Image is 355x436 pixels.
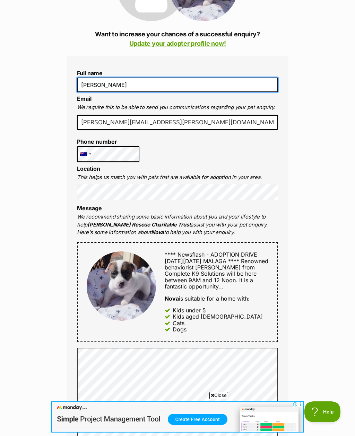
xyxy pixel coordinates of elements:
[165,295,179,302] strong: Nova
[77,205,102,212] label: Message
[77,78,278,92] input: E.g. Jimmy Chew
[165,258,268,290] span: Renowned behaviorist [PERSON_NAME] from Complete K9 Solutions will be here between 9AM and 12 Noo...
[77,165,100,172] label: Location
[87,251,156,321] img: Nova
[77,139,139,145] label: Phone number
[77,95,92,102] label: Email
[77,146,93,162] div: Australia: +61
[129,40,226,47] a: Update your adopter profile now!
[87,221,190,228] strong: [PERSON_NAME] Rescue Charitable Trust
[51,401,304,433] iframe: Advertisement
[67,29,288,48] p: Want to increase your chances of a successful enquiry?
[77,213,278,237] p: We recommend sharing some basic information about you and your lifestyle to help assist you with ...
[173,307,206,313] div: Kids under 5
[209,392,228,399] span: Close
[173,313,263,320] div: Kids aged [DEMOGRAPHIC_DATA]
[165,251,257,264] span: **** Newsflash - ADOPTION DRIVE [DATE][DATE] MALAGA ****
[165,295,268,302] div: is suitable for a home with:
[77,173,278,181] p: This helps us match you with pets that are available for adoption in your area.
[77,70,278,76] label: Full name
[173,320,184,326] div: Cats
[151,229,164,235] strong: Nova
[77,104,278,112] p: We require this to be able to send you communications regarding your pet enquiry.
[304,401,341,422] iframe: Help Scout Beacon - Open
[173,326,187,332] div: Dogs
